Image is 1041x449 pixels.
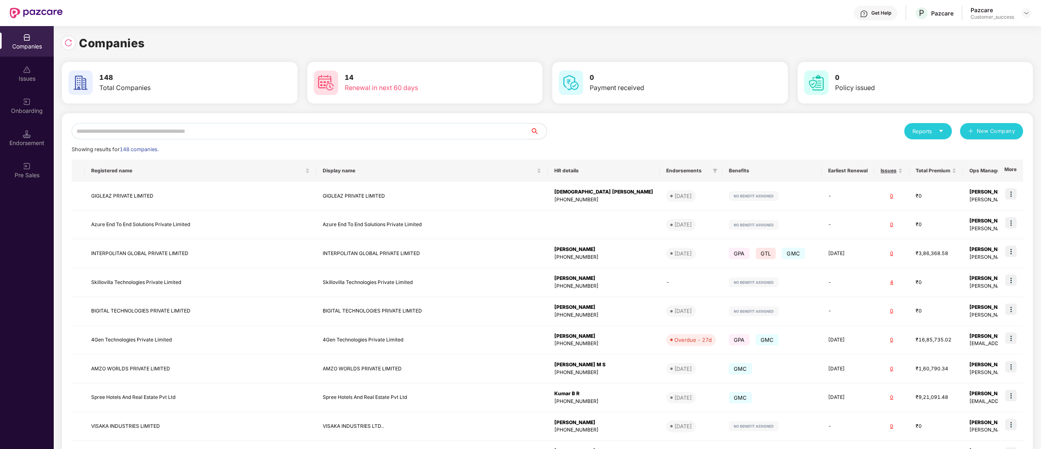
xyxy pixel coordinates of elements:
[23,66,31,74] img: svg+xml;base64,PHN2ZyBpZD0iSXNzdWVzX2Rpc2FibGVkIiB4bWxucz0iaHR0cDovL3d3dy53My5vcmcvMjAwMC9zdmciIH...
[590,83,736,93] div: Payment received
[316,239,548,268] td: INTERPOLITAN GLOBAL PRIVATE LIMITED
[916,279,956,286] div: ₹0
[960,123,1023,139] button: plusNew Company
[99,83,245,93] div: Total Companies
[666,167,709,174] span: Endorsements
[530,128,547,134] span: search
[916,307,956,315] div: ₹0
[729,334,750,346] span: GPA
[729,191,779,201] img: svg+xml;base64,PHN2ZyB4bWxucz0iaHR0cDovL3d3dy53My5vcmcvMjAwMC9zdmciIHdpZHRoPSIxMjIiIGhlaWdodD0iMj...
[23,162,31,170] img: svg+xml;base64,PHN2ZyB3aWR0aD0iMjAiIGhlaWdodD0iMjAiIHZpZXdCb3g9IjAgMCAyMCAyMCIgZmlsbD0ibm9uZSIgeG...
[68,70,93,95] img: svg+xml;base64,PHN2ZyB4bWxucz0iaHR0cDovL3d3dy53My5vcmcvMjAwMC9zdmciIHdpZHRoPSI2MCIgaGVpZ2h0PSI2MC...
[881,250,903,258] div: 0
[345,73,491,83] h3: 14
[559,70,583,95] img: svg+xml;base64,PHN2ZyB4bWxucz0iaHR0cDovL3d3dy53My5vcmcvMjAwMC9zdmciIHdpZHRoPSI2MCIgaGVpZ2h0PSI2MC...
[10,8,63,18] img: New Pazcare Logo
[316,297,548,326] td: BIGITAL TECHNOLOGIES PRIVATE LIMITED
[1005,304,1017,315] img: icon
[713,168,717,173] span: filter
[822,297,874,326] td: -
[316,412,548,441] td: VISAKA INDUSTRIES LTD..
[971,14,1014,20] div: Customer_success
[1005,419,1017,430] img: icon
[316,354,548,383] td: AMZO WORLDS PRIVATE LIMITED
[554,426,653,434] div: [PHONE_NUMBER]
[554,361,653,369] div: [PERSON_NAME] M S
[554,196,653,204] div: [PHONE_NUMBER]
[881,336,903,344] div: 0
[729,363,752,374] span: GMC
[822,354,874,383] td: [DATE]
[822,160,874,182] th: Earliest Renewal
[931,9,954,17] div: Pazcare
[722,160,822,182] th: Benefits
[782,248,805,259] span: GMC
[916,192,956,200] div: ₹0
[938,128,944,134] span: caret-down
[674,422,692,430] div: [DATE]
[729,306,779,316] img: svg+xml;base64,PHN2ZyB4bWxucz0iaHR0cDovL3d3dy53My5vcmcvMjAwMC9zdmciIHdpZHRoPSIxMjIiIGhlaWdodD0iMj...
[674,192,692,200] div: [DATE]
[554,419,653,427] div: [PERSON_NAME]
[881,394,903,401] div: 0
[660,268,722,297] td: -
[23,130,31,138] img: svg+xml;base64,PHN2ZyB3aWR0aD0iMTQuNSIgaGVpZ2h0PSIxNC41IiB2aWV3Qm94PSIwIDAgMTYgMTYiIGZpbGw9Im5vbm...
[674,220,692,229] div: [DATE]
[316,326,548,355] td: 4Gen Technologies Private Limited
[79,34,145,52] h1: Companies
[85,211,316,240] td: Azure End To End Solutions Private Limited
[756,334,779,346] span: GMC
[729,220,779,230] img: svg+xml;base64,PHN2ZyB4bWxucz0iaHR0cDovL3d3dy53My5vcmcvMjAwMC9zdmciIHdpZHRoPSIxMjIiIGhlaWdodD0iMj...
[916,221,956,229] div: ₹0
[64,39,72,47] img: svg+xml;base64,PHN2ZyBpZD0iUmVsb2FkLTMyeDMyIiB4bWxucz0iaHR0cDovL3d3dy53My5vcmcvMjAwMC9zdmciIHdpZH...
[1005,275,1017,286] img: icon
[822,326,874,355] td: [DATE]
[729,421,779,431] img: svg+xml;base64,PHN2ZyB4bWxucz0iaHR0cDovL3d3dy53My5vcmcvMjAwMC9zdmciIHdpZHRoPSIxMjIiIGhlaWdodD0iMj...
[871,10,891,16] div: Get Help
[881,365,903,373] div: 0
[729,392,752,403] span: GMC
[1005,217,1017,229] img: icon
[554,332,653,340] div: [PERSON_NAME]
[881,307,903,315] div: 0
[881,167,897,174] span: Issues
[314,70,338,95] img: svg+xml;base64,PHN2ZyB4bWxucz0iaHR0cDovL3d3dy53My5vcmcvMjAwMC9zdmciIHdpZHRoPSI2MCIgaGVpZ2h0PSI2MC...
[120,146,159,152] span: 148 companies.
[711,166,719,176] span: filter
[1005,246,1017,257] img: icon
[822,268,874,297] td: -
[674,365,692,373] div: [DATE]
[729,277,779,287] img: svg+xml;base64,PHN2ZyB4bWxucz0iaHR0cDovL3d3dy53My5vcmcvMjAwMC9zdmciIHdpZHRoPSIxMjIiIGhlaWdodD0iMj...
[860,10,868,18] img: svg+xml;base64,PHN2ZyBpZD0iSGVscC0zMngzMiIgeG1sbnM9Imh0dHA6Ly93d3cudzMub3JnLzIwMDAvc3ZnIiB3aWR0aD...
[822,211,874,240] td: -
[530,123,547,139] button: search
[23,33,31,42] img: svg+xml;base64,PHN2ZyBpZD0iQ29tcGFuaWVzIiB4bWxucz0iaHR0cDovL3d3dy53My5vcmcvMjAwMC9zdmciIHdpZHRoPS...
[916,423,956,430] div: ₹0
[554,188,653,196] div: [DEMOGRAPHIC_DATA] [PERSON_NAME]
[316,211,548,240] td: Azure End To End Solutions Private Limited
[316,182,548,211] td: GIGLEAZ PRIVATE LIMITED
[968,128,973,135] span: plus
[822,412,874,441] td: -
[85,354,316,383] td: AMZO WORLDS PRIVATE LIMITED
[85,160,316,182] th: Registered name
[674,249,692,258] div: [DATE]
[590,73,736,83] h3: 0
[971,6,1014,14] div: Pazcare
[554,282,653,290] div: [PHONE_NUMBER]
[835,73,981,83] h3: 0
[674,307,692,315] div: [DATE]
[909,160,963,182] th: Total Premium
[85,182,316,211] td: GIGLEAZ PRIVATE LIMITED
[977,127,1015,135] span: New Company
[916,394,956,401] div: ₹9,21,091.48
[548,160,660,182] th: HR details
[1005,332,1017,344] img: icon
[822,239,874,268] td: [DATE]
[316,268,548,297] td: Skillovilla Technologies Private Limited
[85,297,316,326] td: BIGITAL TECHNOLOGIES PRIVATE LIMITED
[912,127,944,135] div: Reports
[729,248,750,259] span: GPA
[554,246,653,253] div: [PERSON_NAME]
[554,398,653,405] div: [PHONE_NUMBER]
